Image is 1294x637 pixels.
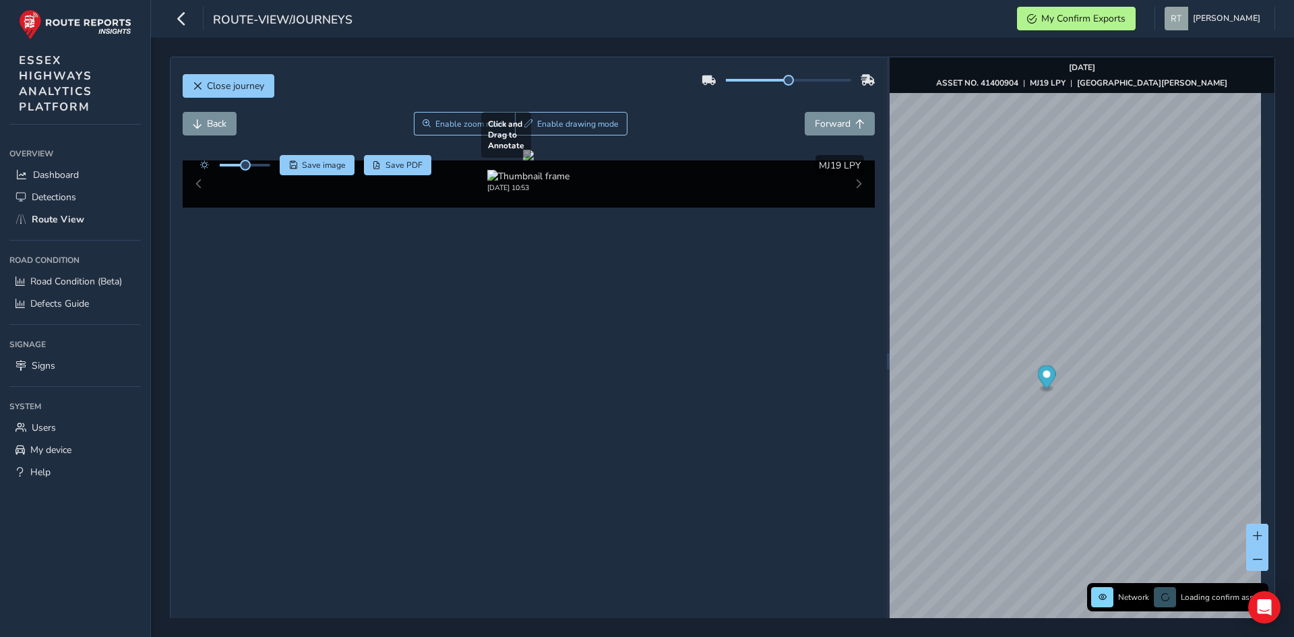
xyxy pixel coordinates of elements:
[9,355,141,377] a: Signs
[30,297,89,310] span: Defects Guide
[936,78,1018,88] strong: ASSET NO. 41400904
[537,119,619,129] span: Enable drawing mode
[414,112,516,135] button: Zoom
[1069,62,1095,73] strong: [DATE]
[364,155,432,175] button: PDF
[183,74,274,98] button: Close journey
[515,112,627,135] button: Draw
[9,186,141,208] a: Detections
[1030,78,1066,88] strong: MJ19 LPY
[9,250,141,270] div: Road Condition
[183,112,237,135] button: Back
[9,417,141,439] a: Users
[9,208,141,231] a: Route View
[1041,12,1126,25] span: My Confirm Exports
[9,144,141,164] div: Overview
[435,119,507,129] span: Enable zoom mode
[1165,7,1265,30] button: [PERSON_NAME]
[1017,7,1136,30] button: My Confirm Exports
[9,396,141,417] div: System
[1077,78,1227,88] strong: [GEOGRAPHIC_DATA][PERSON_NAME]
[213,11,352,30] span: route-view/journeys
[32,359,55,372] span: Signs
[819,159,861,172] span: MJ19 LPY
[280,155,355,175] button: Save
[19,9,131,40] img: rr logo
[1193,7,1260,30] span: [PERSON_NAME]
[9,439,141,461] a: My device
[9,334,141,355] div: Signage
[30,466,51,479] span: Help
[32,191,76,204] span: Detections
[1181,592,1264,603] span: Loading confirm assets
[9,461,141,483] a: Help
[9,293,141,315] a: Defects Guide
[207,117,226,130] span: Back
[936,78,1227,88] div: | |
[815,117,851,130] span: Forward
[386,160,423,171] span: Save PDF
[9,270,141,293] a: Road Condition (Beta)
[1165,7,1188,30] img: diamond-layout
[30,275,122,288] span: Road Condition (Beta)
[207,80,264,92] span: Close journey
[30,444,71,456] span: My device
[487,170,569,183] img: Thumbnail frame
[32,213,84,226] span: Route View
[805,112,875,135] button: Forward
[1118,592,1149,603] span: Network
[32,421,56,434] span: Users
[487,183,569,193] div: [DATE] 10:53
[1037,365,1055,393] div: Map marker
[33,169,79,181] span: Dashboard
[19,53,92,115] span: ESSEX HIGHWAYS ANALYTICS PLATFORM
[1248,591,1281,624] div: Open Intercom Messenger
[9,164,141,186] a: Dashboard
[302,160,346,171] span: Save image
